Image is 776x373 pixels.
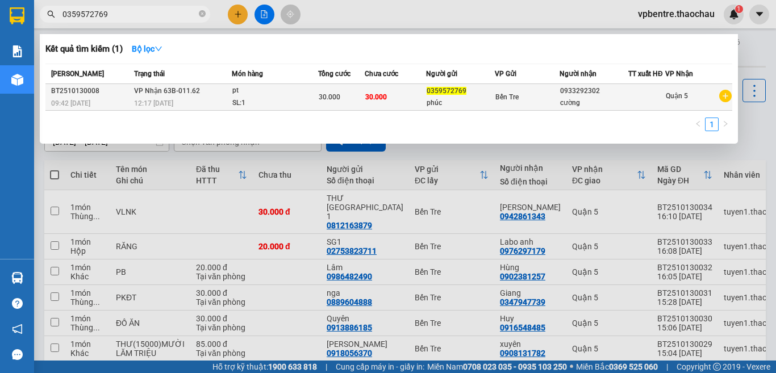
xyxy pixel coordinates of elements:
[719,90,732,102] span: plus-circle
[719,118,732,131] li: Next Page
[11,74,23,86] img: warehouse-icon
[12,324,23,334] span: notification
[628,70,663,78] span: TT xuất HĐ
[199,10,206,17] span: close-circle
[155,45,162,53] span: down
[719,118,732,131] button: right
[10,7,24,24] img: logo-vxr
[427,87,466,95] span: 0359572769
[134,99,173,107] span: 12:17 [DATE]
[560,85,628,97] div: 0933292302
[134,70,165,78] span: Trạng thái
[232,97,318,110] div: SL: 1
[123,40,172,58] button: Bộ lọcdown
[365,93,387,101] span: 30.000
[12,349,23,360] span: message
[495,70,516,78] span: VP Gửi
[45,43,123,55] h3: Kết quả tìm kiếm ( 1 )
[666,92,688,100] span: Quận 5
[560,70,596,78] span: Người nhận
[62,8,197,20] input: Tìm tên, số ĐT hoặc mã đơn
[134,87,200,95] span: VP Nhận 63B-011.62
[51,70,104,78] span: [PERSON_NAME]
[12,298,23,309] span: question-circle
[51,85,131,97] div: BT2510130008
[706,118,718,131] a: 1
[232,70,263,78] span: Món hàng
[232,85,318,97] div: pt
[47,10,55,18] span: search
[495,93,519,101] span: Bến Tre
[51,99,90,107] span: 09:42 [DATE]
[722,120,729,127] span: right
[691,118,705,131] li: Previous Page
[132,44,162,53] strong: Bộ lọc
[365,70,398,78] span: Chưa cước
[199,9,206,20] span: close-circle
[11,272,23,284] img: warehouse-icon
[560,97,628,109] div: cường
[426,70,457,78] span: Người gửi
[319,93,340,101] span: 30.000
[665,70,693,78] span: VP Nhận
[691,118,705,131] button: left
[318,70,351,78] span: Tổng cước
[427,97,494,109] div: phúc
[695,120,702,127] span: left
[11,45,23,57] img: solution-icon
